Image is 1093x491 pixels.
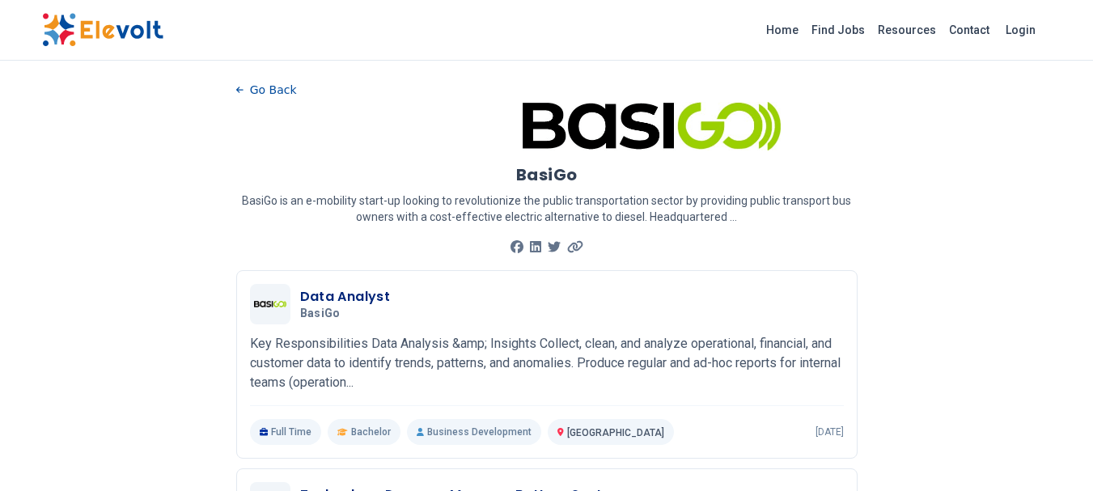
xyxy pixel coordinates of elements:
[250,334,844,392] p: Key Responsibilities Data Analysis &amp; Insights Collect, clean, and analyze operational, financ...
[805,17,871,43] a: Find Jobs
[42,13,163,47] img: Elevolt
[943,17,996,43] a: Contact
[407,419,541,445] p: Business Development
[236,193,858,225] p: BasiGo is an e-mobility start-up looking to revolutionize the public transportation sector by pro...
[236,78,297,102] button: Go Back
[816,425,844,438] p: [DATE]
[871,17,943,43] a: Resources
[567,427,664,438] span: [GEOGRAPHIC_DATA]
[250,284,844,445] a: BasiGoData AnalystBasiGoKey Responsibilities Data Analysis &amp; Insights Collect, clean, and ana...
[523,102,781,150] img: BasiGo
[300,287,391,307] h3: Data Analyst
[996,14,1045,46] a: Login
[254,301,286,307] img: BasiGo
[760,17,805,43] a: Home
[351,425,391,438] span: Bachelor
[300,307,341,321] span: BasiGo
[250,419,322,445] p: Full Time
[516,163,578,186] h1: BasiGo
